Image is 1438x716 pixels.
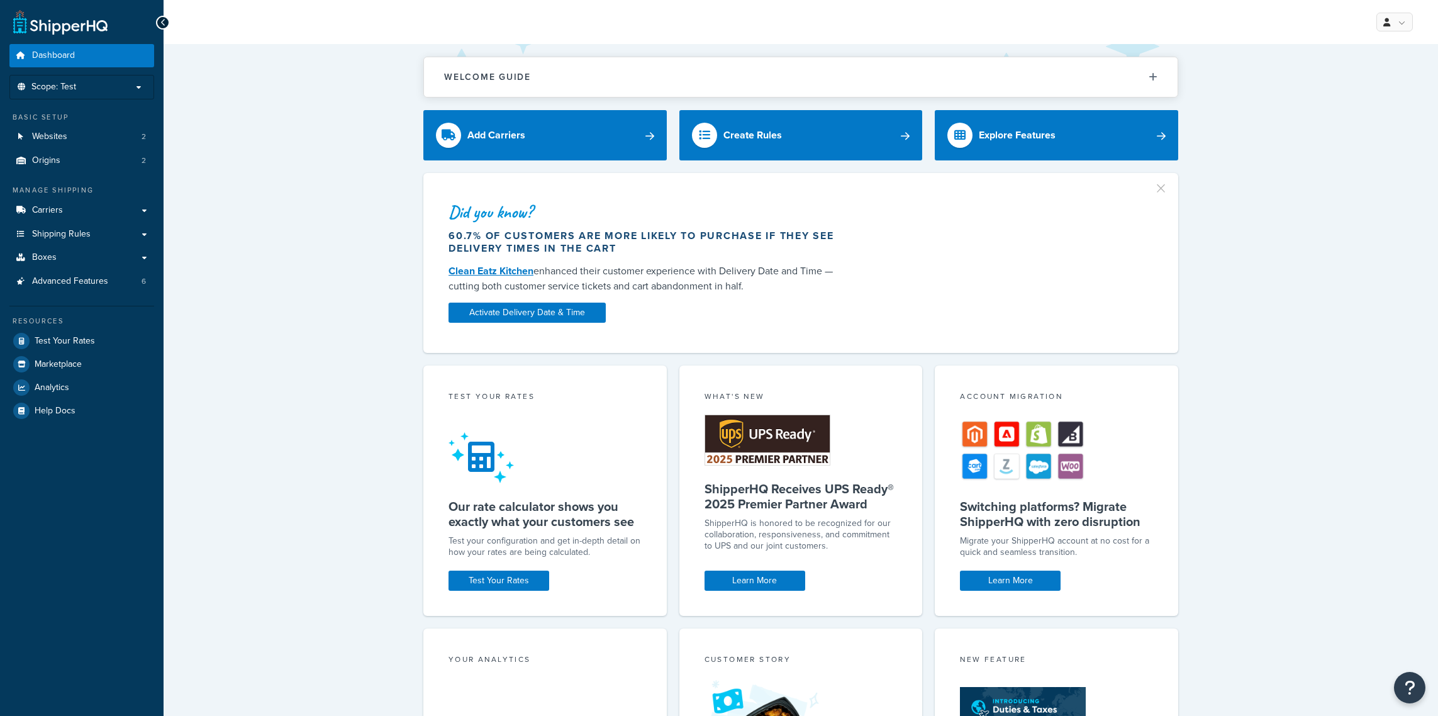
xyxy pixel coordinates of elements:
span: Boxes [32,252,57,263]
a: Clean Eatz Kitchen [449,264,533,278]
a: Advanced Features6 [9,270,154,293]
span: Origins [32,155,60,166]
span: Websites [32,131,67,142]
div: New Feature [960,654,1153,668]
div: Test your rates [449,391,642,405]
span: Carriers [32,205,63,216]
h5: Our rate calculator shows you exactly what your customers see [449,499,642,529]
div: enhanced their customer experience with Delivery Date and Time — cutting both customer service ti... [449,264,846,294]
span: Shipping Rules [32,229,91,240]
button: Welcome Guide [424,57,1178,97]
span: Dashboard [32,50,75,61]
a: Boxes [9,246,154,269]
span: Marketplace [35,359,82,370]
span: Test Your Rates [35,336,95,347]
h5: Switching platforms? Migrate ShipperHQ with zero disruption [960,499,1153,529]
span: 2 [142,155,146,166]
span: Advanced Features [32,276,108,287]
span: 6 [142,276,146,287]
div: Your Analytics [449,654,642,668]
a: Websites2 [9,125,154,148]
div: Did you know? [449,203,846,221]
span: Analytics [35,383,69,393]
a: Learn More [705,571,805,591]
span: Scope: Test [31,82,76,92]
span: Help Docs [35,406,75,417]
div: Create Rules [723,126,782,144]
li: Websites [9,125,154,148]
a: Test Your Rates [449,571,549,591]
a: Analytics [9,376,154,399]
a: Test Your Rates [9,330,154,352]
div: What's New [705,391,898,405]
a: Origins2 [9,149,154,172]
a: Add Carriers [423,110,667,160]
button: Open Resource Center [1394,672,1425,703]
div: Explore Features [979,126,1056,144]
a: Shipping Rules [9,223,154,246]
a: Marketplace [9,353,154,376]
div: Resources [9,316,154,327]
a: Learn More [960,571,1061,591]
div: Add Carriers [467,126,525,144]
span: 2 [142,131,146,142]
h5: ShipperHQ Receives UPS Ready® 2025 Premier Partner Award [705,481,898,512]
div: Basic Setup [9,112,154,123]
div: Test your configuration and get in-depth detail on how your rates are being calculated. [449,535,642,558]
div: Customer Story [705,654,898,668]
a: Create Rules [679,110,923,160]
a: Help Docs [9,400,154,422]
a: Carriers [9,199,154,222]
li: Origins [9,149,154,172]
a: Activate Delivery Date & Time [449,303,606,323]
div: Migrate your ShipperHQ account at no cost for a quick and seamless transition. [960,535,1153,558]
div: 60.7% of customers are more likely to purchase if they see delivery times in the cart [449,230,846,255]
p: ShipperHQ is honored to be recognized for our collaboration, responsiveness, and commitment to UP... [705,518,898,552]
li: Advanced Features [9,270,154,293]
div: Manage Shipping [9,185,154,196]
h2: Welcome Guide [444,72,531,82]
a: Dashboard [9,44,154,67]
div: Account Migration [960,391,1153,405]
a: Explore Features [935,110,1178,160]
